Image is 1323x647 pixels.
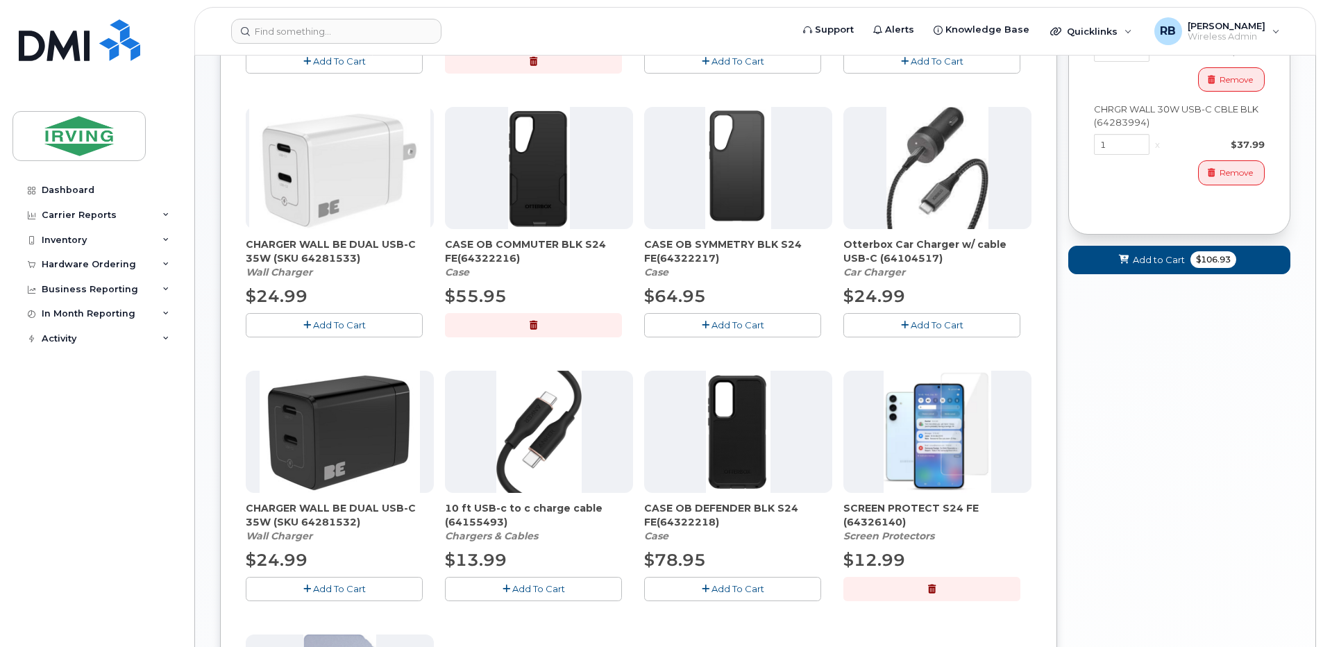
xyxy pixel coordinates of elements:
[1220,74,1253,86] span: Remove
[911,56,963,67] span: Add To Cart
[644,286,706,306] span: $64.95
[644,237,832,279] div: CASE OB SYMMETRY BLK S24 FE(64322217)
[644,577,821,601] button: Add To Cart
[445,237,633,265] span: CASE OB COMMUTER BLK S24 FE(64322216)
[445,501,633,543] div: 10 ft USB-c to c charge cable (64155493)
[711,56,764,67] span: Add To Cart
[863,16,924,44] a: Alerts
[843,550,905,570] span: $12.99
[706,371,771,493] img: s24_fe_ob_Def.png
[496,371,582,493] img: ACCUS210715h8yE8.jpg
[644,501,832,529] span: CASE OB DEFENDER BLK S24 FE(64322218)
[445,266,469,278] em: Case
[1198,67,1265,92] button: Remove
[884,371,991,493] img: s24_fe_-_screen_protector.png
[313,583,366,594] span: Add To Cart
[249,107,431,229] img: BE.png
[445,237,633,279] div: CASE OB COMMUTER BLK S24 FE(64322216)
[246,577,423,601] button: Add To Cart
[1190,251,1236,268] span: $106.93
[644,49,821,74] button: Add To Cart
[1149,138,1165,151] div: x
[843,313,1020,337] button: Add To Cart
[445,501,633,529] span: 10 ft USB-c to c charge cable (64155493)
[843,266,905,278] em: Car Charger
[246,530,312,542] em: Wall Charger
[815,23,854,37] span: Support
[644,501,832,543] div: CASE OB DEFENDER BLK S24 FE(64322218)
[924,16,1039,44] a: Knowledge Base
[231,19,441,44] input: Find something...
[445,577,622,601] button: Add To Cart
[1068,246,1290,274] button: Add to Cart $106.93
[843,501,1031,529] span: SCREEN PROTECT S24 FE (64326140)
[1133,253,1185,267] span: Add to Cart
[843,501,1031,543] div: SCREEN PROTECT S24 FE (64326140)
[313,56,366,67] span: Add To Cart
[246,286,307,306] span: $24.99
[508,107,570,229] img: s24_FE_ob_com.png
[1198,160,1265,185] button: Remove
[246,49,423,74] button: Add To Cart
[512,583,565,594] span: Add To Cart
[1145,17,1290,45] div: Roberts, Brad
[711,319,764,330] span: Add To Cart
[1160,23,1176,40] span: RB
[246,237,434,279] div: CHARGER WALL BE DUAL USB-C 35W (SKU 64281533)
[246,266,312,278] em: Wall Charger
[843,286,905,306] span: $24.99
[911,319,963,330] span: Add To Cart
[843,237,1031,279] div: Otterbox Car Charger w/ cable USB-C (64104517)
[644,530,668,542] em: Case
[843,530,934,542] em: Screen Protectors
[1188,20,1265,31] span: [PERSON_NAME]
[793,16,863,44] a: Support
[1094,103,1265,128] div: CHRGR WALL 30W USB-C CBLE BLK (64283994)
[246,313,423,337] button: Add To Cart
[1067,26,1118,37] span: Quicklinks
[445,286,507,306] span: $55.95
[644,550,706,570] span: $78.95
[246,501,434,543] div: CHARGER WALL BE DUAL USB-C 35W (SKU 64281532)
[445,550,507,570] span: $13.99
[885,23,914,37] span: Alerts
[843,237,1031,265] span: Otterbox Car Charger w/ cable USB-C (64104517)
[644,313,821,337] button: Add To Cart
[313,319,366,330] span: Add To Cart
[945,23,1029,37] span: Knowledge Base
[644,266,668,278] em: Case
[705,107,770,229] img: s24_fe_ob_sym.png
[843,49,1020,74] button: Add To Cart
[1188,31,1265,42] span: Wireless Admin
[246,501,434,529] span: CHARGER WALL BE DUAL USB-C 35W (SKU 64281532)
[246,550,307,570] span: $24.99
[1165,138,1265,151] div: $37.99
[886,107,988,229] img: download.jpg
[1220,167,1253,179] span: Remove
[1040,17,1142,45] div: Quicklinks
[260,371,420,493] img: CHARGER_WALL_BE_DUAL_USB-C_35W.png
[445,530,538,542] em: Chargers & Cables
[644,237,832,265] span: CASE OB SYMMETRY BLK S24 FE(64322217)
[711,583,764,594] span: Add To Cart
[246,237,434,265] span: CHARGER WALL BE DUAL USB-C 35W (SKU 64281533)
